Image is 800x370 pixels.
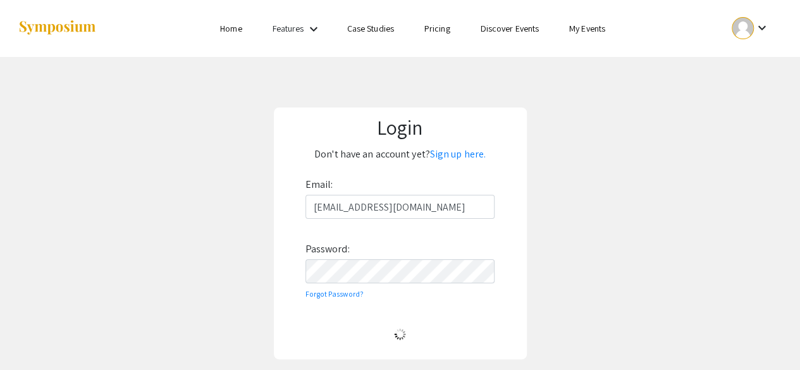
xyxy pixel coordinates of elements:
[18,20,97,37] img: Symposium by ForagerOne
[305,239,350,259] label: Password:
[305,175,333,195] label: Email:
[306,22,321,37] mat-icon: Expand Features list
[389,323,411,345] img: Loading
[569,23,605,34] a: My Events
[718,14,782,42] button: Expand account dropdown
[424,23,450,34] a: Pricing
[281,144,519,164] p: Don't have an account yet?
[347,23,394,34] a: Case Studies
[305,289,364,299] a: Forgot Password?
[273,23,304,34] a: Features
[281,115,519,139] h1: Login
[430,147,486,161] a: Sign up here.
[480,23,539,34] a: Discover Events
[754,20,769,35] mat-icon: Expand account dropdown
[9,313,54,361] iframe: Chat
[220,23,242,34] a: Home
